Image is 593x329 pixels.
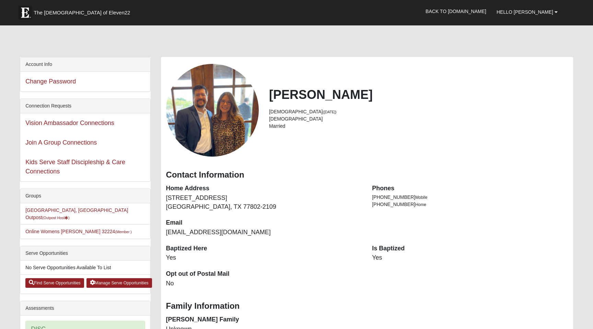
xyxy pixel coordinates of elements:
img: Eleven22 logo [18,6,32,20]
li: [PHONE_NUMBER] [372,201,568,208]
a: The [DEMOGRAPHIC_DATA] of Eleven22 [15,2,152,20]
a: Vision Ambassador Connections [25,120,114,126]
small: ([DATE]) [323,110,337,114]
dt: Opt out of Postal Mail [166,270,362,279]
span: Hello [PERSON_NAME] [497,9,553,15]
li: [PHONE_NUMBER] [372,194,568,201]
h3: Contact Information [166,170,568,180]
dt: Baptized Here [166,244,362,253]
a: Change Password [25,78,76,85]
h3: Family Information [166,301,568,311]
li: [DEMOGRAPHIC_DATA] [269,115,568,123]
dt: Email [166,218,362,227]
div: Assessments [20,301,150,316]
dt: Home Address [166,184,362,193]
dt: Is Baptized [372,244,568,253]
dt: [PERSON_NAME] Family [166,315,362,324]
a: Kids Serve Staff Discipleship & Care Connections [25,159,125,175]
a: Manage Serve Opportunities [86,278,152,288]
dt: Phones [372,184,568,193]
dd: [EMAIL_ADDRESS][DOMAIN_NAME] [166,228,362,237]
li: Married [269,123,568,130]
small: (Outpost Host ) [42,216,69,220]
li: No Serve Opportunities Available To List [20,261,150,275]
dd: Yes [372,253,568,262]
a: Hello [PERSON_NAME] [491,3,563,21]
h2: [PERSON_NAME] [269,87,568,102]
small: (Member ) [115,230,131,234]
span: The [DEMOGRAPHIC_DATA] of Eleven22 [34,9,130,16]
li: [DEMOGRAPHIC_DATA] [269,108,568,115]
a: Back to [DOMAIN_NAME] [420,3,491,20]
a: Find Serve Opportunities [25,278,84,288]
dd: Yes [166,253,362,262]
span: Home [415,202,426,207]
span: Mobile [415,195,427,200]
div: Serve Opportunities [20,246,150,261]
div: Account Info [20,57,150,72]
a: [GEOGRAPHIC_DATA], [GEOGRAPHIC_DATA] Outpost(Outpost Host) [25,207,128,220]
a: Join A Group Connections [25,139,97,146]
a: Online Womens [PERSON_NAME] 32224(Member ) [25,229,132,234]
div: Connection Requests [20,99,150,113]
div: Groups [20,189,150,203]
a: View Fullsize Photo [166,64,259,157]
dd: [STREET_ADDRESS] [GEOGRAPHIC_DATA], TX 77802-2109 [166,194,362,211]
dd: No [166,279,362,288]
